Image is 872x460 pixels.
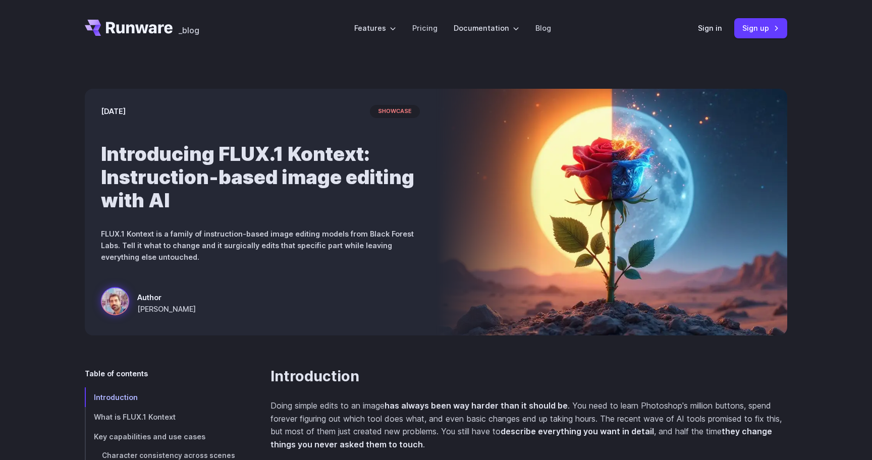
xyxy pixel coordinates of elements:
span: [PERSON_NAME] [137,303,196,315]
span: Character consistency across scenes [102,451,235,459]
img: Surreal rose in a desert landscape, split between day and night with the sun and moon aligned beh... [436,89,787,335]
span: Table of contents [85,368,148,379]
time: [DATE] [101,105,126,117]
a: Introduction [85,387,238,407]
label: Features [354,22,396,34]
span: Author [137,292,196,303]
span: _blog [179,26,199,34]
a: Go to / [85,20,173,36]
p: Doing simple edits to an image . You need to learn Photoshop's million buttons, spend forever fig... [270,399,787,451]
a: Blog [535,22,551,34]
span: What is FLUX.1 Kontext [94,413,176,421]
p: FLUX.1 Kontext is a family of instruction-based image editing models from Black Forest Labs. Tell... [101,228,420,263]
strong: has always been way harder than it should be [385,400,568,411]
a: Pricing [412,22,438,34]
strong: describe everything you want in detail [501,426,654,436]
a: Introduction [270,368,359,385]
span: Key capabilities and use cases [94,432,205,441]
a: Sign up [734,18,787,38]
h1: Introducing FLUX.1 Kontext: Instruction-based image editing with AI [101,142,420,212]
label: Documentation [454,22,519,34]
a: Key capabilities and use cases [85,427,238,446]
span: showcase [370,105,420,118]
span: Introduction [94,393,138,401]
a: What is FLUX.1 Kontext [85,407,238,427]
a: Sign in [698,22,722,34]
a: _blog [179,20,199,36]
a: Surreal rose in a desert landscape, split between day and night with the sun and moon aligned beh... [101,287,196,319]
